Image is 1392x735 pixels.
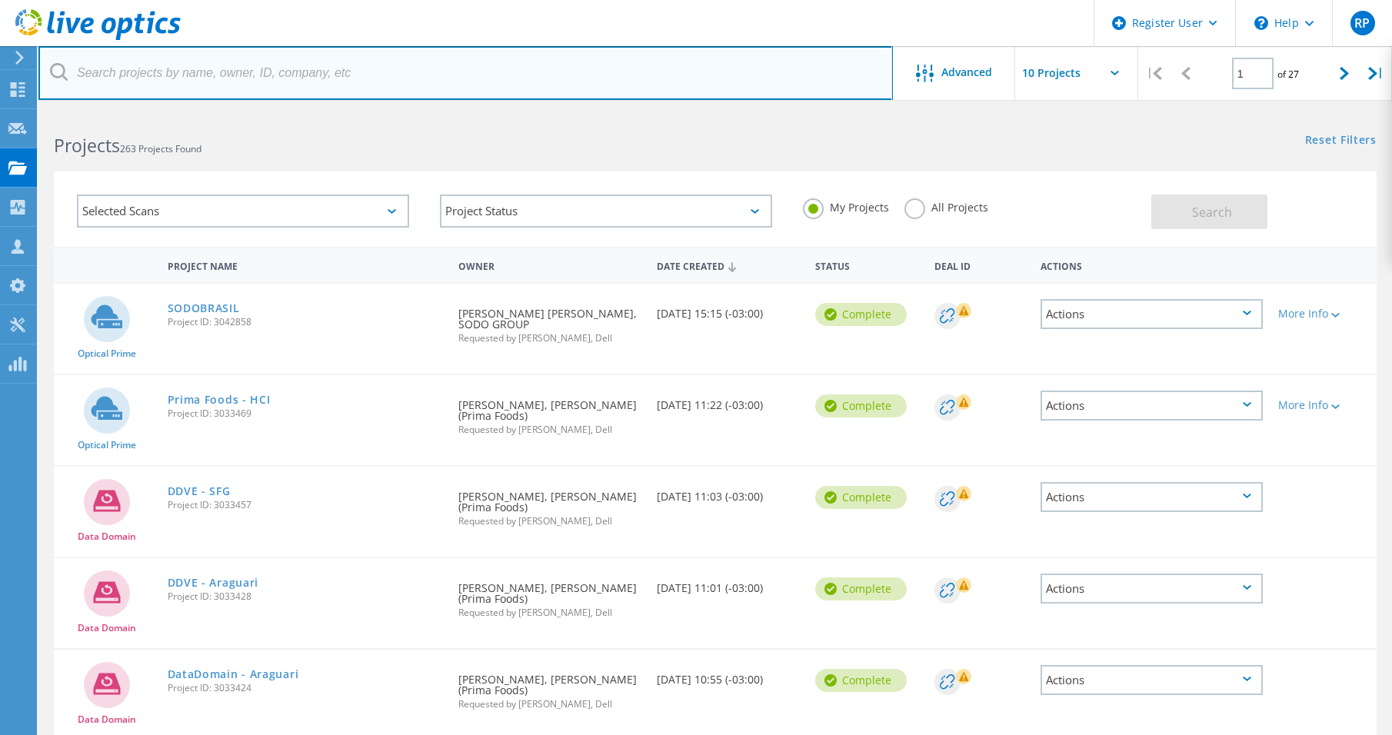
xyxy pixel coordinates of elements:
span: Requested by [PERSON_NAME], Dell [458,608,641,617]
div: Complete [815,486,907,509]
div: Deal Id [927,251,1033,279]
span: Project ID: 3033424 [168,683,443,693]
div: [DATE] 10:55 (-03:00) [649,650,808,700]
span: Data Domain [78,715,136,724]
span: Requested by [PERSON_NAME], Dell [458,700,641,709]
a: Live Optics Dashboard [15,32,181,43]
span: Advanced [941,67,992,78]
label: All Projects [904,198,988,213]
div: Actions [1033,251,1271,279]
div: Project Status [440,195,772,228]
a: DataDomain - Araguari [168,669,299,680]
div: | [1360,46,1392,101]
a: Prima Foods - HCI [168,394,271,405]
button: Search [1151,195,1267,229]
div: [PERSON_NAME], [PERSON_NAME] (Prima Foods) [451,467,649,541]
span: 263 Projects Found [120,142,201,155]
div: Status [808,251,927,279]
div: More Info [1278,400,1369,411]
div: | [1138,46,1170,101]
div: [DATE] 11:01 (-03:00) [649,558,808,609]
svg: \n [1254,16,1268,30]
div: [DATE] 11:03 (-03:00) [649,467,808,517]
span: Requested by [PERSON_NAME], Dell [458,425,641,434]
div: [DATE] 11:22 (-03:00) [649,375,808,426]
div: Complete [815,303,907,326]
div: Complete [815,577,907,600]
div: Selected Scans [77,195,409,228]
b: Projects [54,133,120,158]
span: RP [1354,17,1370,29]
div: Actions [1041,482,1264,512]
span: Search [1192,204,1232,221]
span: Data Domain [78,624,136,633]
div: [PERSON_NAME], [PERSON_NAME] (Prima Foods) [451,558,649,633]
span: Optical Prime [78,441,136,450]
span: Project ID: 3033428 [168,592,443,601]
span: Project ID: 3033457 [168,501,443,510]
div: Actions [1041,299,1264,329]
a: DDVE - Araguari [168,577,259,588]
label: My Projects [803,198,889,213]
div: Actions [1041,574,1264,604]
div: Complete [815,669,907,692]
div: Owner [451,251,649,279]
span: Requested by [PERSON_NAME], Dell [458,334,641,343]
div: [PERSON_NAME], [PERSON_NAME] (Prima Foods) [451,375,649,450]
span: of 27 [1277,68,1299,81]
div: Actions [1041,391,1264,421]
div: [PERSON_NAME], [PERSON_NAME] (Prima Foods) [451,650,649,724]
input: Search projects by name, owner, ID, company, etc [38,46,893,100]
div: Complete [815,394,907,417]
div: Project Name [160,251,451,279]
a: SODOBRASIL [168,303,240,314]
span: Project ID: 3042858 [168,318,443,327]
a: Reset Filters [1305,135,1377,148]
div: [PERSON_NAME] [PERSON_NAME], SODO GROUP [451,284,649,358]
div: Actions [1041,665,1264,695]
div: [DATE] 15:15 (-03:00) [649,284,808,334]
a: DDVE - SFG [168,486,231,497]
div: More Info [1278,308,1369,319]
span: Data Domain [78,532,136,541]
div: Date Created [649,251,808,280]
span: Optical Prime [78,349,136,358]
span: Project ID: 3033469 [168,409,443,418]
span: Requested by [PERSON_NAME], Dell [458,517,641,526]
